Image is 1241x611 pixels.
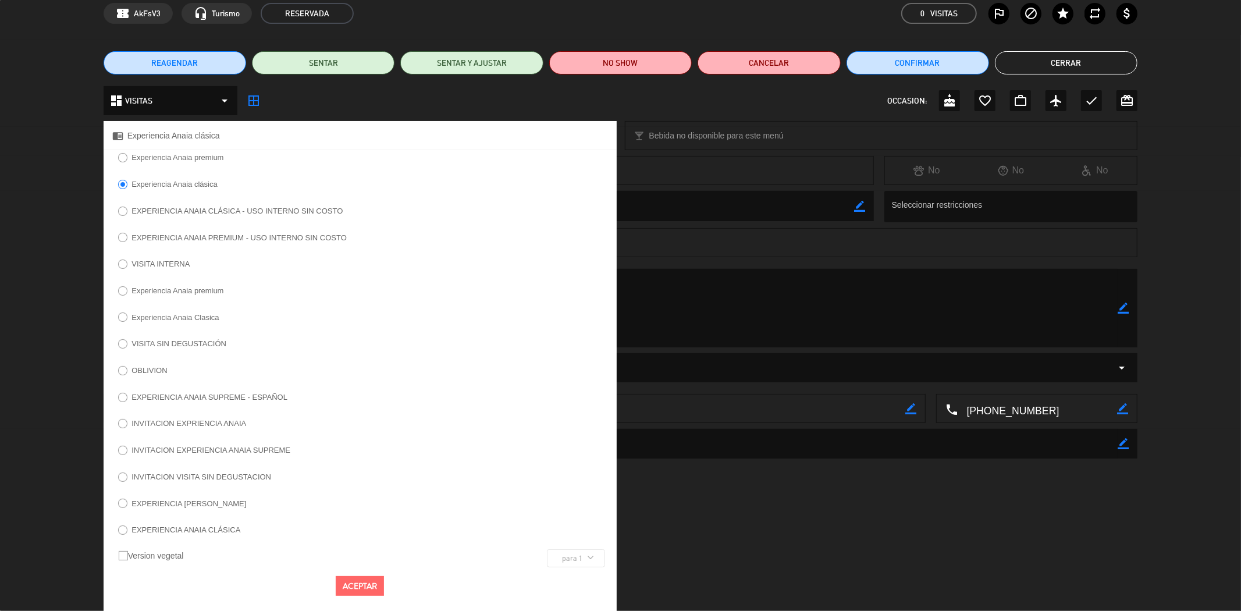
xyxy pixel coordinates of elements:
[194,6,208,20] i: headset_mic
[887,94,927,108] span: OCCASION:
[1120,94,1134,108] i: card_giftcard
[978,94,992,108] i: favorite_border
[559,550,582,567] span: para 1
[151,57,198,69] span: REAGENDAR
[261,3,354,24] span: RESERVADA
[131,500,246,507] label: EXPERIENCIA [PERSON_NAME]
[131,180,217,188] label: Experiencia Anaia clásica
[119,549,184,563] label: Version vegetal
[336,576,384,596] button: Aceptar
[945,403,958,415] i: local_phone
[131,367,167,374] label: OBLIVION
[1117,403,1128,414] i: border_color
[131,473,271,481] label: INVITACION VISITA SIN DEGUSTACION
[1084,94,1098,108] i: check
[131,260,190,268] label: VISITA INTERNA
[400,51,543,74] button: SENTAR Y AJUSTAR
[930,7,958,20] em: Visitas
[131,526,240,534] label: EXPERIENCIA ANAIA CLÁSICA
[131,340,226,347] label: VISITA SIN DEGUSTACIÓN
[634,130,645,141] i: local_bar
[131,420,246,427] label: INVITACION EXPRIENCIA ANAIA
[131,234,347,241] label: EXPERIENCIA ANAIA PREMIUM - USO INTERNO SIN COSTO
[125,94,152,108] span: VISITAS
[969,163,1052,178] div: No
[247,94,261,108] i: border_all
[104,51,246,74] button: REAGENDAR
[847,51,989,74] button: Confirmar
[131,154,223,161] label: Experiencia Anaia premium
[252,51,394,74] button: SENTAR
[131,207,343,215] label: EXPERIENCIA ANAIA CLÁSICA - USO INTERNO SIN COSTO
[885,163,969,178] div: No
[1014,94,1027,108] i: work_outline
[116,6,130,20] span: confirmation_number
[109,94,123,108] i: dashboard
[218,94,232,108] i: arrow_drop_down
[649,129,784,143] span: Bebida no disponible para este menú
[549,51,692,74] button: NO SHOW
[1118,303,1129,314] i: border_color
[1088,6,1102,20] i: repeat
[131,446,290,454] label: INVITACION EXPERIENCIA ANAIA SUPREME
[1118,438,1129,449] i: border_color
[127,129,220,143] span: Experiencia Anaia clásica
[1024,6,1038,20] i: block
[131,287,223,294] label: Experiencia Anaia premium
[1056,6,1070,20] i: star
[905,403,916,414] i: border_color
[854,201,865,212] i: border_color
[1120,6,1134,20] i: attach_money
[131,314,219,321] label: Experiencia Anaia Clasica
[1115,361,1129,375] i: arrow_drop_down
[992,6,1006,20] i: outlined_flag
[1053,163,1137,178] div: No
[698,51,840,74] button: Cancelar
[1049,94,1063,108] i: airplanemode_active
[943,94,956,108] i: cake
[134,7,161,20] span: AkFsV3
[112,130,123,141] i: chrome_reader_mode
[212,7,240,20] span: Turismo
[131,393,287,401] label: EXPERIENCIA ANAIA SUPREME - ESPAÑOL
[995,51,1137,74] button: Cerrar
[920,7,924,20] span: 0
